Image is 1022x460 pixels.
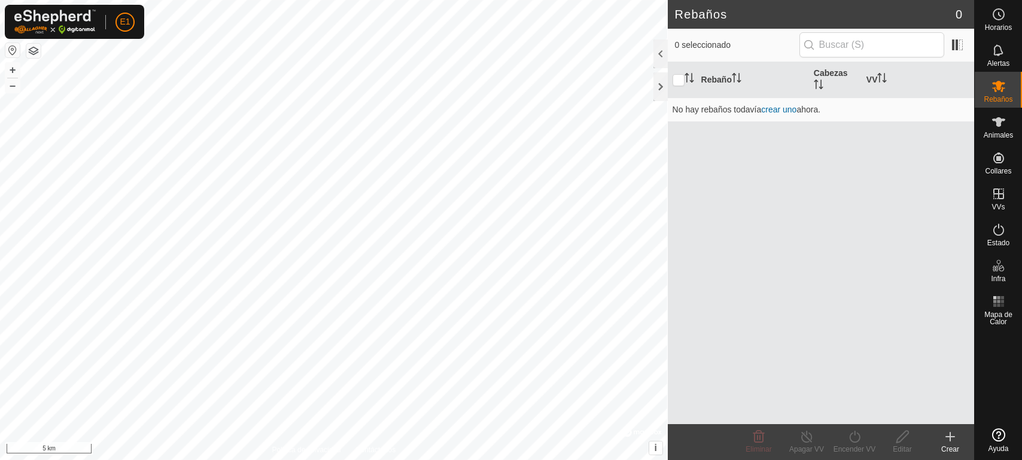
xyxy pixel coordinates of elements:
button: Capas del Mapa [26,44,41,58]
a: crear uno [761,105,796,114]
span: 0 seleccionado [675,39,799,51]
p-sorticon: Activar para ordenar [732,75,741,84]
img: Logo Gallagher [14,10,96,34]
span: 0 [956,5,962,23]
span: Infra [991,275,1005,282]
div: Apagar VV [783,444,831,455]
p-sorticon: Activar para ordenar [685,75,694,84]
td: No hay rebaños todavía ahora. [668,98,974,121]
th: VV [862,62,974,98]
input: Buscar (S) [799,32,944,57]
a: Ayuda [975,424,1022,457]
span: Animales [984,132,1013,139]
div: Editar [878,444,926,455]
span: Rebaños [984,96,1012,103]
button: + [5,63,20,77]
a: Política de Privacidad [272,444,340,455]
span: Ayuda [988,445,1009,452]
div: Crear [926,444,974,455]
span: E1 [120,16,130,28]
span: i [654,443,656,453]
th: Rebaño [696,62,809,98]
th: Cabezas [809,62,862,98]
p-sorticon: Activar para ordenar [877,75,887,84]
span: Estado [987,239,1009,246]
span: Collares [985,167,1011,175]
div: Encender VV [831,444,878,455]
span: Alertas [987,60,1009,67]
a: Contáctenos [355,444,396,455]
span: Eliminar [746,445,771,453]
span: Horarios [985,24,1012,31]
span: VVs [991,203,1005,211]
h2: Rebaños [675,7,956,22]
button: – [5,78,20,93]
p-sorticon: Activar para ordenar [814,81,823,91]
span: Mapa de Calor [978,311,1019,325]
button: Restablecer Mapa [5,43,20,57]
button: i [649,441,662,455]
